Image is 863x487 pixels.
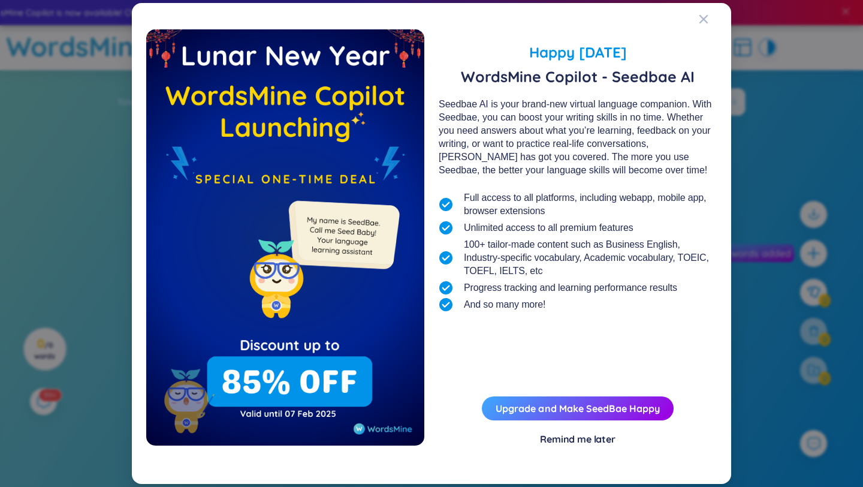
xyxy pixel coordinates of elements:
[482,396,674,420] button: Upgrade and Make SeedBae Happy
[283,176,402,296] img: minionSeedbaeMessage.35ffe99e.png
[439,41,717,63] span: Happy [DATE]
[540,432,615,446] div: Remind me later
[496,402,660,414] a: Upgrade and Make SeedBae Happy
[439,98,717,177] div: Seedbae AI is your brand-new virtual language companion. With Seedbae, you can boost your writing...
[464,221,633,235] span: Unlimited access to all premium features
[699,3,731,35] button: Close
[464,191,717,218] span: Full access to all platforms, including webapp, mobile app, browser extensions
[464,238,717,278] span: 100+ tailor-made content such as Business English, Industry-specific vocabulary, Academic vocabul...
[464,298,545,311] span: And so many more!
[439,68,717,86] span: WordsMine Copilot - Seedbae AI
[146,29,424,446] img: wmFlashDealEmpty.967f2bab.png
[464,281,677,294] span: Progress tracking and learning performance results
